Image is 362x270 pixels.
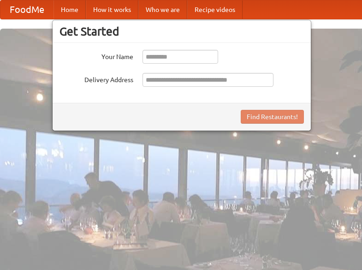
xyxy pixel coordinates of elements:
[138,0,187,19] a: Who we are
[53,0,86,19] a: Home
[86,0,138,19] a: How it works
[187,0,243,19] a: Recipe videos
[59,73,133,84] label: Delivery Address
[59,50,133,61] label: Your Name
[0,0,53,19] a: FoodMe
[59,24,304,38] h3: Get Started
[241,110,304,124] button: Find Restaurants!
